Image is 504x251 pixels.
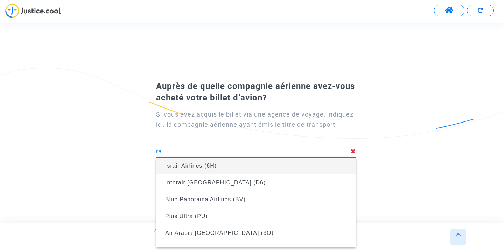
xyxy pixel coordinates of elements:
[165,163,217,169] span: Israir Airlines (6H)
[165,213,208,219] span: Plus Ultra (PU)
[434,5,464,16] button: Accéder à mon espace utilisateur
[478,8,483,13] img: Recommencer le formulaire
[165,180,266,186] span: Interair [GEOGRAPHIC_DATA] (D6)
[165,230,274,236] span: Air Arabia [GEOGRAPHIC_DATA] (3O)
[5,4,61,18] img: jc-logo.svg
[165,196,246,202] span: Blue Panorama Airlines (BV)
